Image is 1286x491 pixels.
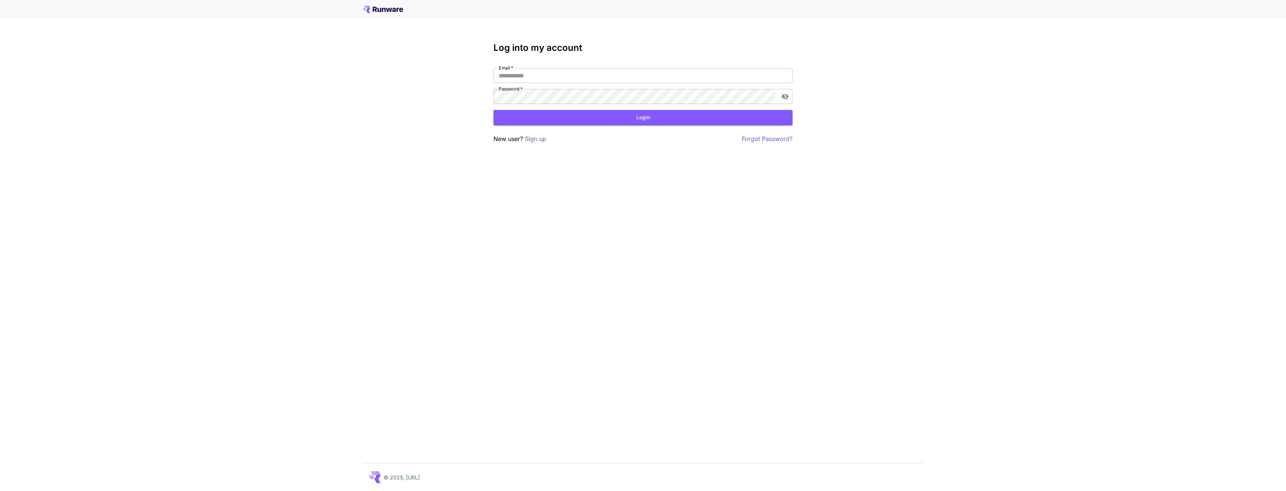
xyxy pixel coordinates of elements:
h3: Log into my account [493,43,793,53]
button: toggle password visibility [778,90,792,103]
p: © 2025, [URL] [384,473,420,481]
p: New user? [493,134,546,144]
label: Password [499,86,523,92]
button: Forgot Password? [742,134,793,144]
button: Login [493,110,793,125]
label: Email [499,65,513,71]
button: Sign up [525,134,546,144]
